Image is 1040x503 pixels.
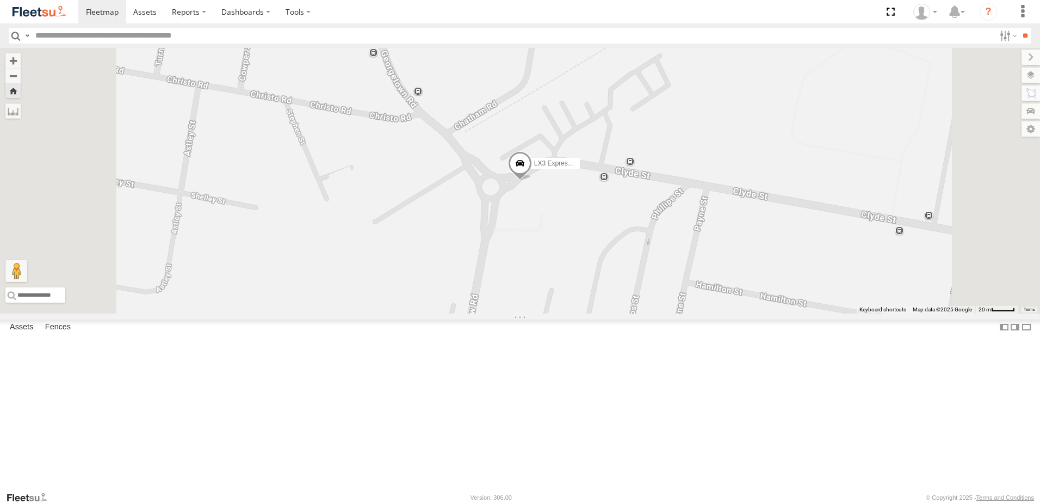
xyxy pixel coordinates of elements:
label: Dock Summary Table to the Left [999,320,1010,335]
span: 20 m [979,306,991,312]
span: LX3 Express Ute [534,160,583,167]
label: Assets [4,320,39,335]
div: © Copyright 2025 - [926,494,1034,501]
button: Zoom in [5,53,21,68]
a: Terms (opens in new tab) [1024,308,1035,312]
label: Measure [5,103,21,119]
div: Version: 306.00 [471,494,512,501]
label: Search Query [23,28,32,44]
i: ? [980,3,997,21]
label: Hide Summary Table [1021,320,1032,335]
a: Terms and Conditions [976,494,1034,501]
div: Brodie Roesler [909,4,941,20]
img: fleetsu-logo-horizontal.svg [11,4,67,19]
label: Fences [40,320,76,335]
a: Visit our Website [6,492,56,503]
button: Keyboard shortcuts [859,306,906,314]
label: Search Filter Options [995,28,1019,44]
button: Zoom out [5,68,21,83]
label: Map Settings [1022,121,1040,137]
label: Dock Summary Table to the Right [1010,320,1020,335]
button: Zoom Home [5,83,21,98]
button: Map Scale: 20 m per 40 pixels [975,306,1018,314]
span: Map data ©2025 Google [913,306,972,312]
button: Drag Pegman onto the map to open Street View [5,260,27,282]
